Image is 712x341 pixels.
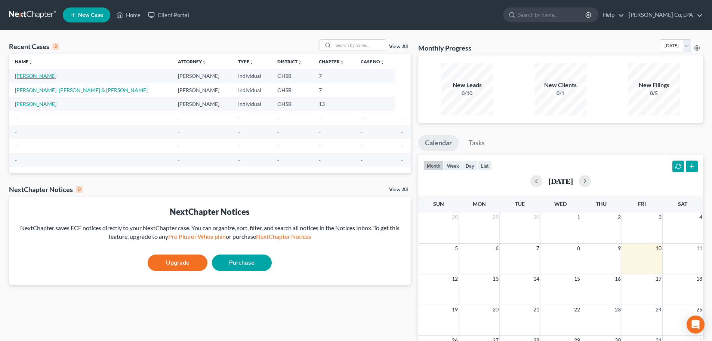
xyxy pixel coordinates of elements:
span: 18 [696,274,703,283]
span: - [401,115,403,121]
div: New Clients [534,81,587,89]
span: 17 [655,274,662,283]
span: - [178,115,180,121]
span: - [178,129,180,135]
a: Districtunfold_more [277,59,302,64]
a: View All [389,187,408,192]
input: Search by name... [333,40,386,51]
span: 1 [576,213,581,222]
i: unfold_more [249,60,254,64]
a: Tasks [462,135,491,151]
td: Individual [232,83,272,97]
span: 28 [451,213,459,222]
i: unfold_more [298,60,302,64]
span: 6 [495,244,499,253]
a: Attorneyunfold_more [178,59,206,64]
span: 7 [536,244,540,253]
a: NextChapter Notices [256,233,311,240]
span: - [15,129,17,135]
span: 24 [655,305,662,314]
span: 11 [696,244,703,253]
td: 13 [313,97,355,111]
a: [PERSON_NAME] [15,101,56,107]
a: Pro Plus or Whoa plan [168,233,226,240]
button: month [423,161,444,171]
td: OHSB [271,83,312,97]
a: Home [112,8,144,22]
span: Tue [515,201,525,207]
span: 16 [614,274,622,283]
td: Individual [232,69,272,83]
h2: [DATE] [548,177,573,185]
a: Help [599,8,624,22]
span: Thu [596,201,607,207]
a: Upgrade [148,255,207,271]
span: 12 [451,274,459,283]
span: - [277,157,279,163]
div: NextChapter Notices [9,185,83,194]
span: - [277,143,279,149]
span: 29 [492,213,499,222]
td: OHSB [271,97,312,111]
span: Sun [433,201,444,207]
h3: Monthly Progress [418,43,471,52]
span: 3 [658,213,662,222]
span: 22 [573,305,581,314]
a: Chapterunfold_more [319,59,344,64]
span: 9 [617,244,622,253]
span: - [361,115,363,121]
span: Sat [678,201,687,207]
span: - [401,129,403,135]
td: 7 [313,69,355,83]
td: [PERSON_NAME] [172,97,232,111]
span: - [238,157,240,163]
a: Nameunfold_more [15,59,33,64]
td: 7 [313,83,355,97]
a: [PERSON_NAME] [15,73,56,79]
span: - [178,143,180,149]
i: unfold_more [340,60,344,64]
span: 2 [617,213,622,222]
span: 5 [454,244,459,253]
button: list [478,161,492,171]
span: - [238,143,240,149]
span: Mon [473,201,486,207]
span: - [361,129,363,135]
a: Case Nounfold_more [361,59,385,64]
a: Purchase [212,255,272,271]
button: week [444,161,462,171]
div: Open Intercom Messenger [687,316,705,334]
td: [PERSON_NAME] [172,83,232,97]
span: 4 [699,213,703,222]
span: - [238,129,240,135]
td: Individual [232,97,272,111]
span: - [401,143,403,149]
span: - [15,115,17,121]
span: 15 [573,274,581,283]
a: View All [389,44,408,49]
span: - [319,115,321,121]
span: - [361,157,363,163]
div: 0/10 [441,89,493,97]
span: 13 [492,274,499,283]
div: NextChapter Notices [15,206,405,217]
a: [PERSON_NAME] Co, LPA [625,8,703,22]
td: [PERSON_NAME] [172,69,232,83]
span: 25 [696,305,703,314]
div: 0/5 [628,89,680,97]
span: - [277,129,279,135]
td: OHSB [271,69,312,83]
a: Calendar [418,135,459,151]
span: - [319,143,321,149]
span: - [238,115,240,121]
span: - [178,157,180,163]
span: 14 [533,274,540,283]
div: Recent Cases [9,42,59,51]
span: 30 [533,213,540,222]
span: 8 [576,244,581,253]
a: Client Portal [144,8,193,22]
span: - [319,157,321,163]
i: unfold_more [28,60,33,64]
div: 0/1 [534,89,587,97]
span: 20 [492,305,499,314]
